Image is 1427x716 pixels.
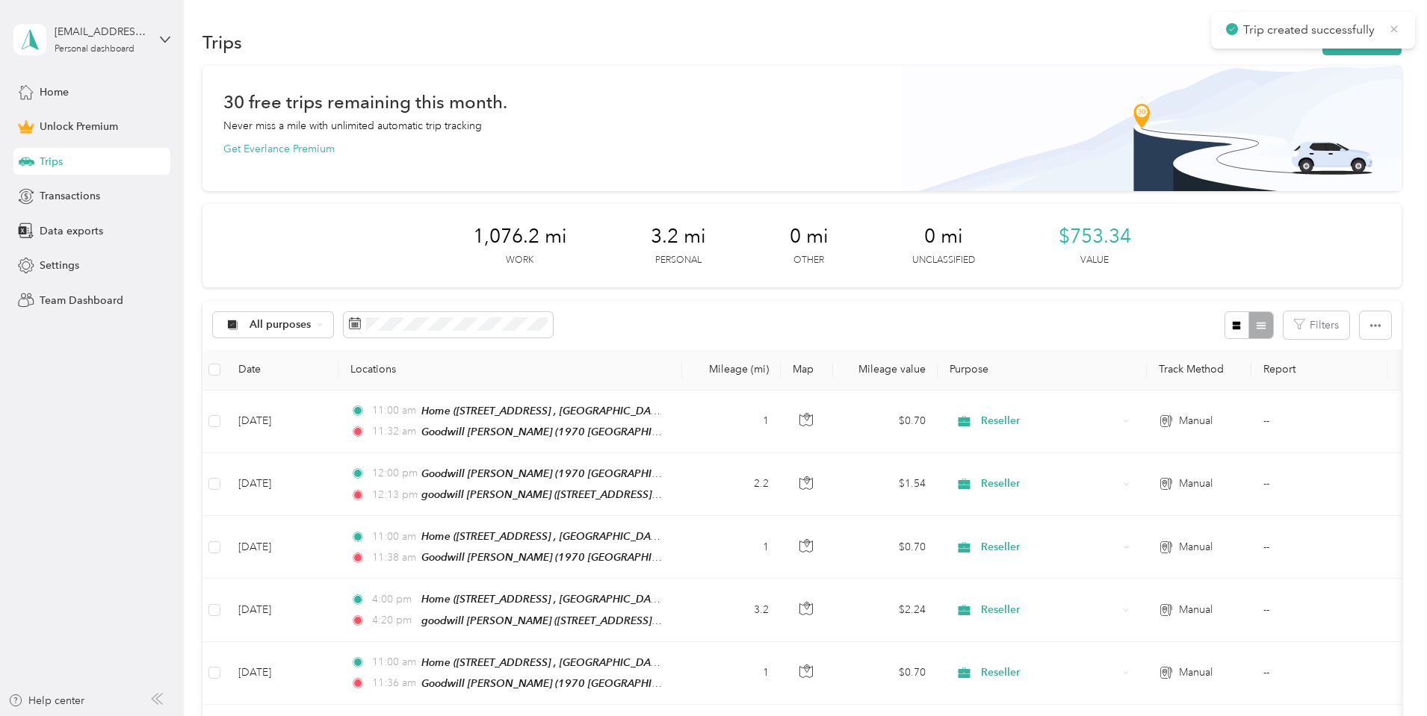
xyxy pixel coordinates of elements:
[1179,602,1213,618] span: Manual
[981,664,1118,681] span: Reseller
[1251,390,1387,453] td: --
[223,94,507,110] h1: 30 free trips remaining this month.
[833,349,938,390] th: Mileage value
[833,453,938,516] td: $1.54
[40,258,79,273] span: Settings
[682,349,781,390] th: Mileage (mi)
[1251,349,1387,390] th: Report
[1179,413,1213,429] span: Manual
[682,579,781,641] td: 3.2
[226,453,338,516] td: [DATE]
[40,188,100,204] span: Transactions
[938,349,1147,390] th: Purpose
[833,579,938,641] td: $2.24
[1251,642,1387,705] td: --
[250,320,312,330] span: All purposes
[372,465,415,482] span: 12:00 pm
[981,413,1118,429] span: Reseller
[1179,476,1213,492] span: Manual
[372,550,415,566] span: 11:38 am
[202,34,242,50] h1: Trips
[372,591,415,608] span: 4:00 pm
[8,693,84,709] button: Help center
[372,402,415,419] span: 11:00 am
[226,516,338,579] td: [DATE]
[55,45,134,54] div: Personal dashboard
[981,602,1118,618] span: Reseller
[421,614,791,627] span: goodwill [PERSON_NAME] ([STREET_ADDRESS][PERSON_NAME][US_STATE])
[506,254,533,267] p: Work
[421,530,778,543] span: Home ([STREET_ADDRESS] , [GEOGRAPHIC_DATA], [GEOGRAPHIC_DATA])
[1284,311,1349,339] button: Filters
[421,551,1059,564] span: Goodwill [PERSON_NAME] (1970 [GEOGRAPHIC_DATA][PERSON_NAME], [GEOGRAPHIC_DATA], [GEOGRAPHIC_DATA]...
[473,225,567,249] span: 1,076.2 mi
[372,654,415,670] span: 11:00 am
[1147,349,1251,390] th: Track Method
[682,642,781,705] td: 1
[40,154,63,169] span: Trips
[372,612,415,629] span: 4:20 pm
[372,529,415,545] span: 11:00 am
[40,84,69,100] span: Home
[421,467,1059,480] span: Goodwill [PERSON_NAME] (1970 [GEOGRAPHIC_DATA][PERSON_NAME], [GEOGRAPHIC_DATA], [GEOGRAPHIC_DATA]...
[1251,516,1387,579] td: --
[981,476,1118,492] span: Reseller
[682,516,781,579] td: 1
[902,66,1402,191] img: Banner
[223,118,482,134] p: Never miss a mile with unlimited automatic trip tracking
[1251,579,1387,641] td: --
[372,487,415,503] span: 12:13 pm
[421,426,1059,438] span: Goodwill [PERSON_NAME] (1970 [GEOGRAPHIC_DATA][PERSON_NAME], [GEOGRAPHIC_DATA], [GEOGRAPHIC_DATA]...
[40,223,103,239] span: Data exports
[682,390,781,453] td: 1
[682,453,781,516] td: 2.2
[226,349,338,390] th: Date
[1343,632,1427,716] iframe: Everlance-gr Chat Button Frame
[421,593,778,606] span: Home ([STREET_ADDRESS] , [GEOGRAPHIC_DATA], [GEOGRAPHIC_DATA])
[1179,539,1213,555] span: Manual
[1080,254,1109,267] p: Value
[372,675,415,691] span: 11:36 am
[651,225,706,249] span: 3.2 mi
[833,390,938,453] td: $0.70
[924,225,963,249] span: 0 mi
[226,390,338,453] td: [DATE]
[790,225,829,249] span: 0 mi
[223,141,335,157] button: Get Everlance Premium
[1059,225,1131,249] span: $753.34
[1243,21,1378,40] p: Trip created successfully
[833,516,938,579] td: $0.70
[981,539,1118,555] span: Reseller
[655,254,702,267] p: Personal
[421,677,1059,690] span: Goodwill [PERSON_NAME] (1970 [GEOGRAPHIC_DATA][PERSON_NAME], [GEOGRAPHIC_DATA], [GEOGRAPHIC_DATA]...
[421,405,778,417] span: Home ([STREET_ADDRESS] , [GEOGRAPHIC_DATA], [GEOGRAPHIC_DATA])
[833,642,938,705] td: $0.70
[55,24,148,40] div: [EMAIL_ADDRESS][DOMAIN_NAME]
[372,423,415,440] span: 11:32 am
[781,349,833,390] th: Map
[421,656,778,669] span: Home ([STREET_ADDRESS] , [GEOGRAPHIC_DATA], [GEOGRAPHIC_DATA])
[793,254,824,267] p: Other
[40,293,123,308] span: Team Dashboard
[226,642,338,705] td: [DATE]
[226,579,338,641] td: [DATE]
[1179,664,1213,681] span: Manual
[912,254,975,267] p: Unclassified
[338,349,682,390] th: Locations
[421,488,791,501] span: goodwill [PERSON_NAME] ([STREET_ADDRESS][PERSON_NAME][US_STATE])
[1251,453,1387,516] td: --
[40,119,118,134] span: Unlock Premium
